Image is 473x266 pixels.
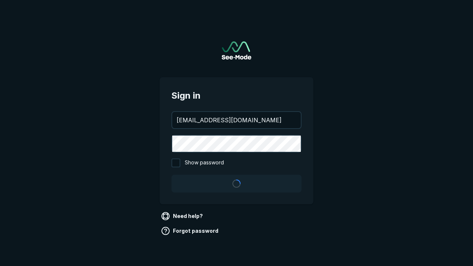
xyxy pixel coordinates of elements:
img: See-Mode Logo [222,41,251,59]
span: Show password [185,158,224,167]
span: Sign in [171,89,302,102]
a: Forgot password [160,225,221,237]
a: Need help? [160,210,206,222]
input: your@email.com [172,112,301,128]
a: Go to sign in [222,41,251,59]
